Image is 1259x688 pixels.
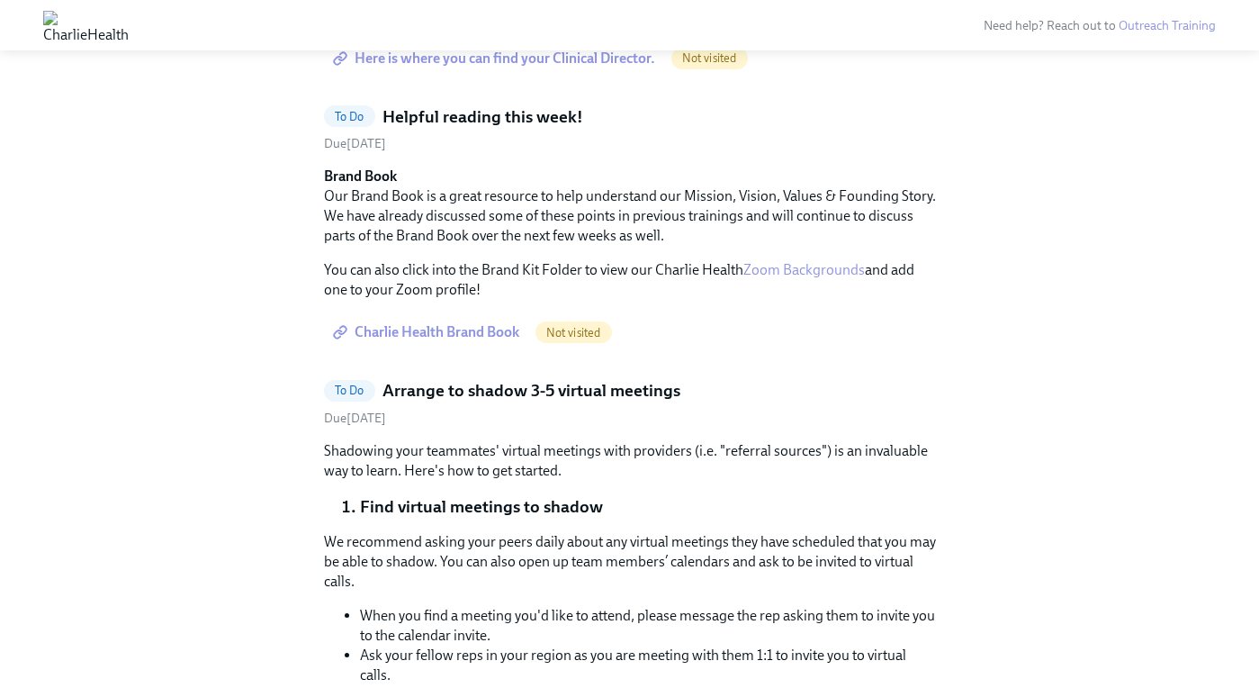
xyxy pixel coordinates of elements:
span: Friday, September 26th 2025, 7:00 am [324,136,386,151]
a: To DoArrange to shadow 3-5 virtual meetingsDue[DATE] [324,379,936,427]
strong: Brand Book [324,167,397,185]
h5: Helpful reading this week! [382,105,583,129]
span: Need help? Reach out to [984,18,1216,33]
img: CharlieHealth [43,11,129,40]
span: Not visited [535,326,612,339]
span: To Do [324,110,375,123]
span: To Do [324,384,375,397]
span: Here is where you can find your Clinical Director. [337,50,655,68]
a: Here is where you can find your Clinical Director. [324,41,668,77]
li: When you find a meeting you'd like to attend, please message the rep asking them to invite you to... [360,606,936,646]
p: Shadowing your teammates' virtual meetings with providers (i.e. "referral sources") is an invalua... [324,441,936,481]
a: To DoHelpful reading this week!Due[DATE] [324,105,936,153]
a: Outreach Training [1119,18,1216,33]
p: Our Brand Book is a great resource to help understand our Mission, Vision, Values & Founding Stor... [324,167,936,246]
p: You can also click into the Brand Kit Folder to view our Charlie Health and add one to your Zoom ... [324,260,936,300]
p: We recommend asking your peers daily about any virtual meetings they have scheduled that you may ... [324,532,936,592]
li: Find virtual meetings to shadow [360,495,936,519]
a: Zoom Backgrounds [743,261,865,278]
h5: Arrange to shadow 3-5 virtual meetings [382,379,680,403]
li: Ask your fellow reps in your region as you are meeting with them 1:1 to invite you to virtual calls. [360,646,936,685]
span: Not visited [671,51,748,65]
span: Charlie Health Brand Book [337,323,519,341]
a: Charlie Health Brand Book [324,314,532,350]
span: Tuesday, September 30th 2025, 7:00 am [324,411,386,426]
